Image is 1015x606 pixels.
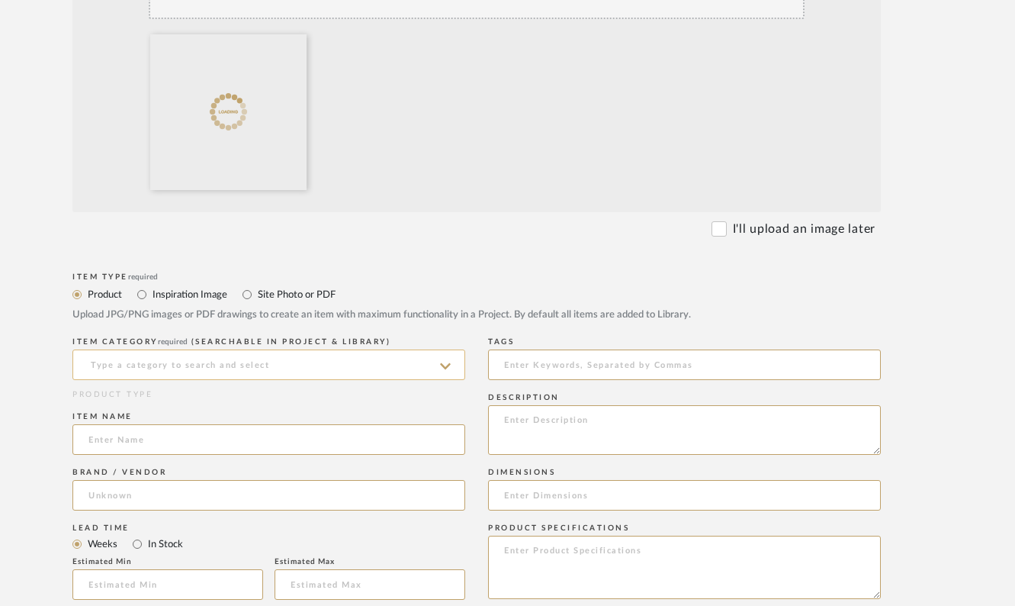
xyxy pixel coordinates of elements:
[488,468,881,477] div: Dimensions
[72,308,881,323] div: Upload JPG/PNG images or PDF drawings to create an item with maximum functionality in a Project. ...
[158,338,188,346] span: required
[275,569,465,600] input: Estimated Max
[72,350,465,380] input: Type a category to search and select
[191,338,391,346] span: (Searchable in Project & Library)
[72,272,881,282] div: Item Type
[488,337,881,347] div: Tags
[488,480,881,511] input: Enter Dimensions
[128,273,158,281] span: required
[733,220,875,238] label: I'll upload an image later
[151,286,227,303] label: Inspiration Image
[72,412,465,421] div: Item name
[72,524,465,533] div: Lead Time
[72,285,881,304] mat-radio-group: Select item type
[72,468,465,477] div: Brand / Vendor
[488,393,881,402] div: Description
[488,524,881,533] div: Product Specifications
[146,536,183,553] label: In Stock
[72,534,465,553] mat-radio-group: Select item type
[72,337,465,347] div: ITEM CATEGORY
[72,424,465,455] input: Enter Name
[72,557,263,566] div: Estimated Min
[86,286,122,303] label: Product
[275,557,465,566] div: Estimated Max
[72,480,465,511] input: Unknown
[86,536,117,553] label: Weeks
[488,350,881,380] input: Enter Keywords, Separated by Commas
[256,286,336,303] label: Site Photo or PDF
[72,389,465,401] div: PRODUCT TYPE
[72,569,263,600] input: Estimated Min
